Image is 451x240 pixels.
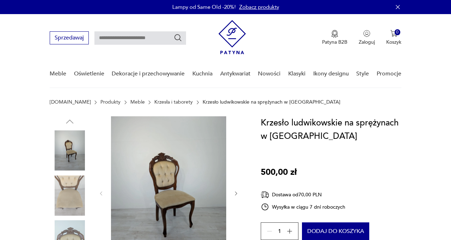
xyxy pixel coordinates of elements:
a: Meble [130,99,145,105]
div: Wysyłka w ciągu 7 dni roboczych [261,203,345,211]
a: Produkty [100,99,121,105]
p: Patyna B2B [322,39,347,45]
a: Krzesła i taborety [154,99,193,105]
a: Meble [50,60,66,87]
img: Patyna - sklep z meblami i dekoracjami vintage [218,20,246,54]
a: Nowości [258,60,280,87]
a: Antykwariat [220,60,251,87]
button: Szukaj [174,33,182,42]
button: Zaloguj [359,30,375,45]
p: Zaloguj [359,39,375,45]
a: Kuchnia [192,60,212,87]
a: Ikona medaluPatyna B2B [322,30,347,45]
a: Klasyki [288,60,305,87]
button: Patyna B2B [322,30,347,45]
img: Ikona dostawy [261,190,269,199]
span: 1 [278,229,281,234]
a: Dekoracje i przechowywanie [112,60,185,87]
img: Zdjęcie produktu Krzesło ludwikowskie na sprężynach w orzechu [50,176,90,216]
div: Dostawa od 70,00 PLN [261,190,345,199]
img: Ikonka użytkownika [363,30,370,37]
img: Ikona koszyka [390,30,397,37]
p: Lampy od Same Old -20%! [172,4,236,11]
a: Sprzedawaj [50,36,89,41]
p: Krzesło ludwikowskie na sprężynach w [GEOGRAPHIC_DATA] [203,99,340,105]
a: Oświetlenie [74,60,104,87]
button: 0Koszyk [386,30,401,45]
button: Sprzedawaj [50,31,89,44]
h1: Krzesło ludwikowskie na sprężynach w [GEOGRAPHIC_DATA] [261,116,401,143]
button: Dodaj do koszyka [302,222,369,240]
img: Ikona medalu [331,30,338,38]
a: [DOMAIN_NAME] [50,99,91,105]
img: Zdjęcie produktu Krzesło ludwikowskie na sprężynach w orzechu [50,130,90,171]
div: 0 [395,29,401,35]
a: Ikony designu [313,60,349,87]
a: Zobacz produkty [239,4,279,11]
p: Koszyk [386,39,401,45]
a: Promocje [377,60,401,87]
p: 500,00 zł [261,166,297,179]
a: Style [356,60,369,87]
